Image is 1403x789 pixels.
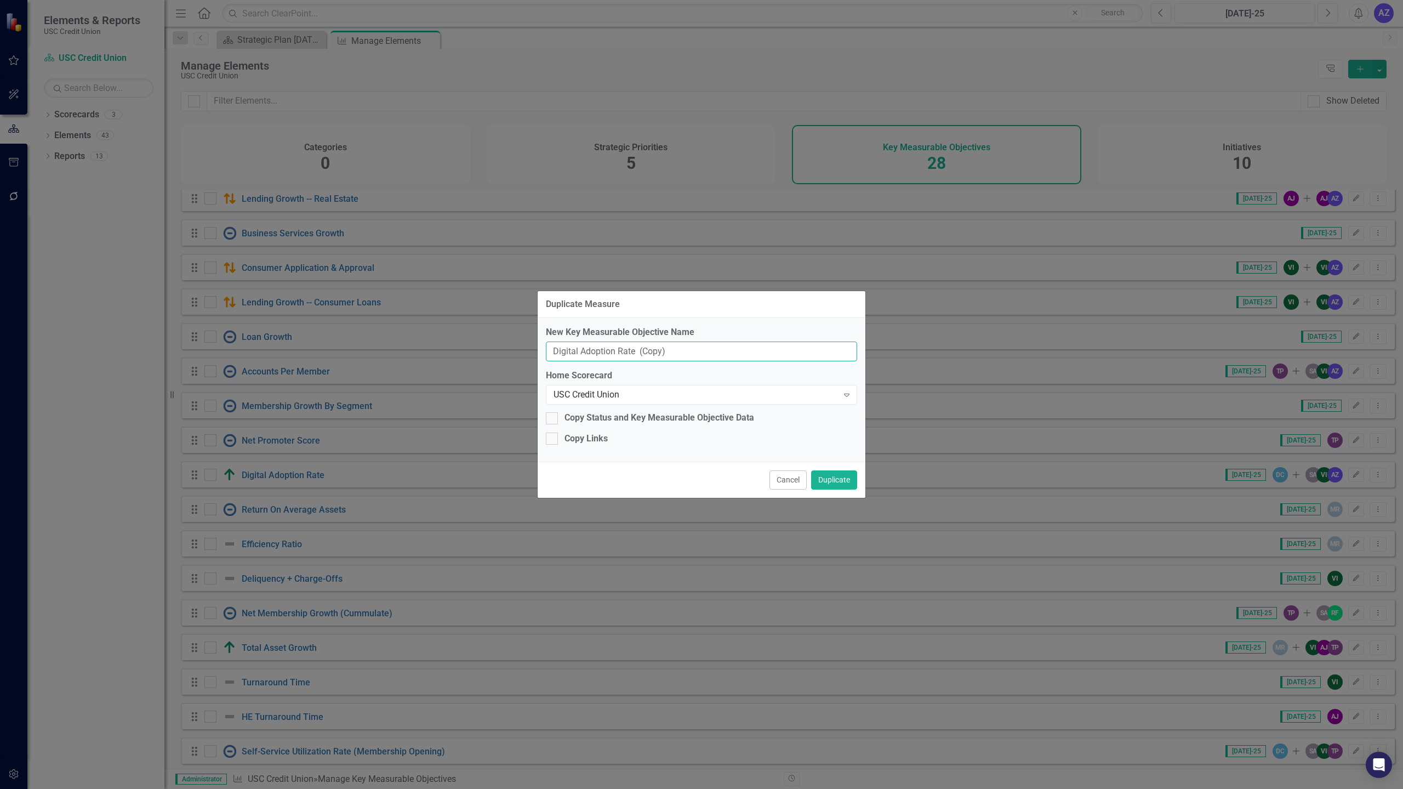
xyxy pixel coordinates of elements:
[546,342,857,362] input: Name
[1366,752,1392,778] div: Open Intercom Messenger
[564,412,754,424] div: Copy Status and Key Measurable Objective Data
[546,326,857,339] label: New Key Measurable Objective Name
[554,389,838,401] div: USC Credit Union
[546,370,857,382] label: Home Scorecard
[564,433,608,445] div: Copy Links
[811,470,857,490] button: Duplicate
[769,470,807,490] button: Cancel
[546,299,620,309] div: Duplicate Measure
